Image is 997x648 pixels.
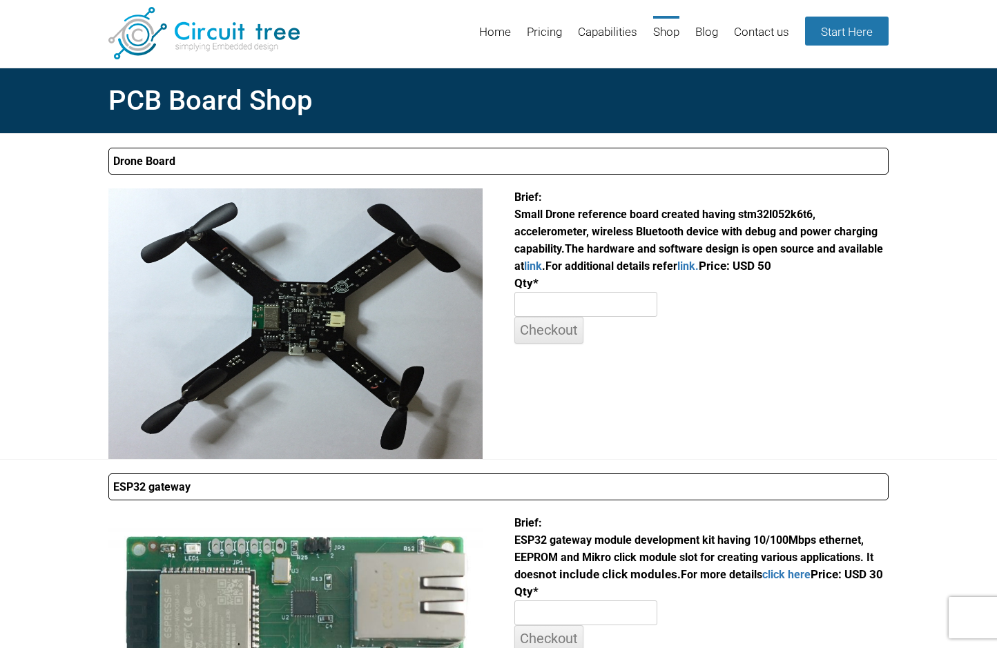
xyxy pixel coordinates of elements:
span: Brief: Small Drone reference board created having stm32l052k6t6, accelerometer, wireless Bluetoot... [514,190,878,255]
a: Home [479,16,511,61]
span: Brief: [514,516,542,529]
h1: PCB Board Shop [108,80,889,121]
span: For more details [681,568,811,581]
div: Price: USD 50 Qty [514,188,889,344]
a: Shop [653,16,679,61]
a: Pricing [527,16,562,61]
a: Capabilities [578,16,637,61]
a: Start Here [805,17,889,46]
a: click here [762,568,811,581]
a: link [524,259,542,273]
a: Contact us [734,16,789,61]
span: For additional details refer [545,259,699,273]
input: Checkout [514,317,583,344]
span: The hardware and software design is open source and available at . [514,242,883,273]
summary: Drone Board [108,148,889,175]
span: ESP32 gateway module development kit having 10/100Mbps ethernet, EEPROM and Mikro click module sl... [514,516,873,581]
a: link. [677,259,699,273]
a: Blog [695,16,718,61]
img: Circuit Tree [108,7,300,59]
summary: ESP32 gateway [108,473,889,500]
